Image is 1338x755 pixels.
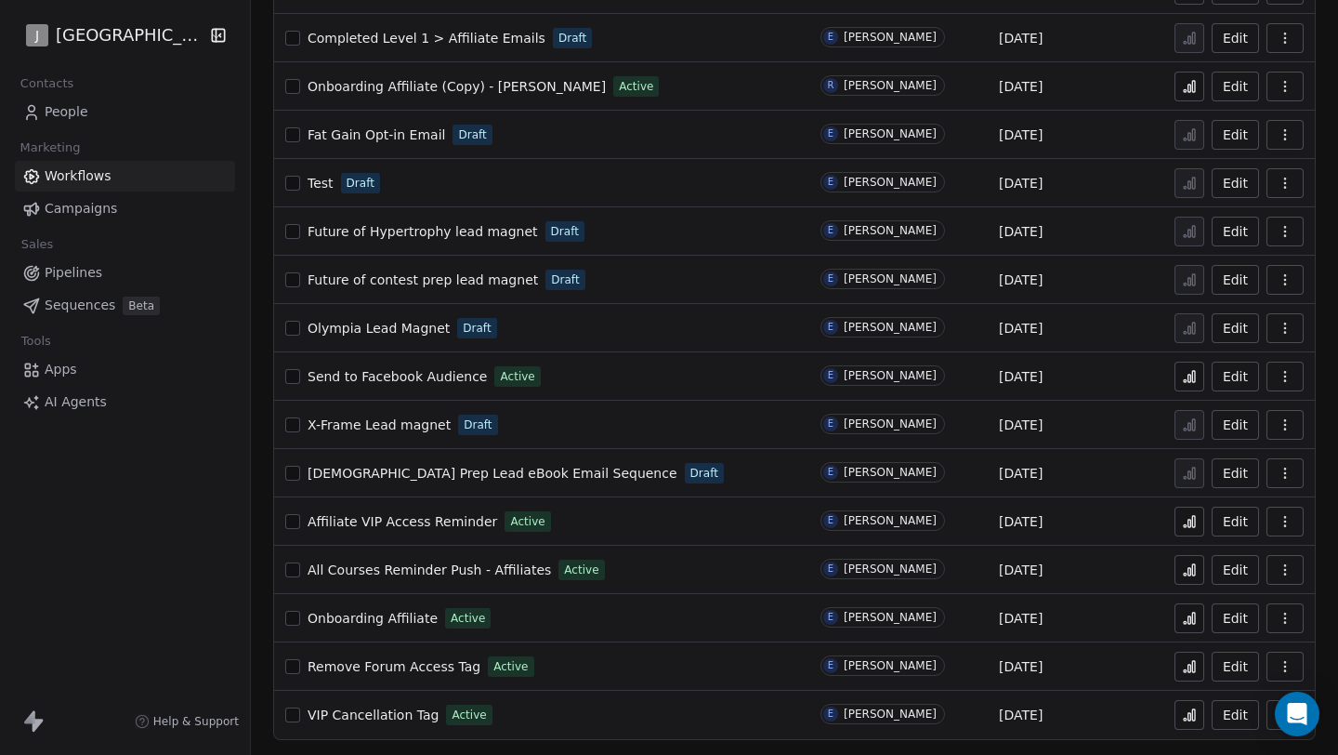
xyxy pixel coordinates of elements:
span: Draft [690,465,718,482]
a: Completed Level 1 > Affiliate Emails [308,29,545,47]
a: X-Frame Lead magnet [308,416,451,434]
div: R [828,78,834,93]
a: AI Agents [15,387,235,417]
span: [DATE] [999,77,1043,96]
div: [PERSON_NAME] [844,224,937,237]
a: Help & Support [135,714,239,729]
span: People [45,102,88,122]
div: E [828,223,833,238]
div: [PERSON_NAME] [844,127,937,140]
div: [PERSON_NAME] [844,321,937,334]
div: [PERSON_NAME] [844,79,937,92]
div: E [828,562,833,576]
button: Edit [1212,603,1259,633]
a: Fat Gain Opt-in Email [308,126,445,144]
div: E [828,417,833,431]
button: Edit [1212,410,1259,440]
a: All Courses Reminder Push - Affiliates [308,561,551,579]
a: Edit [1212,458,1259,488]
span: [DATE] [999,174,1043,192]
a: Pipelines [15,258,235,288]
span: Campaigns [45,199,117,219]
a: Affiliate VIP Access Reminder [308,512,497,531]
a: Workflows [15,161,235,192]
div: [PERSON_NAME] [844,659,937,672]
span: Completed Level 1 > Affiliate Emails [308,31,545,46]
span: [DATE] [999,657,1043,676]
span: Workflows [45,166,111,186]
span: Send to Facebook Audience [308,369,487,384]
div: [PERSON_NAME] [844,272,937,285]
span: Help & Support [153,714,239,729]
span: All Courses Reminder Push - Affiliates [308,563,551,577]
a: Send to Facebook Audience [308,367,487,386]
div: E [828,30,833,45]
a: Edit [1212,362,1259,391]
span: Active [564,562,598,578]
a: Test [308,174,334,192]
span: Tools [13,327,59,355]
button: Edit [1212,120,1259,150]
span: Active [452,707,486,723]
a: Onboarding Affiliate (Copy) - [PERSON_NAME] [308,77,606,96]
button: Edit [1212,652,1259,682]
span: Active [493,658,528,675]
span: Fat Gain Opt-in Email [308,127,445,142]
div: E [828,707,833,722]
div: E [828,368,833,383]
div: E [828,320,833,335]
div: [PERSON_NAME] [844,563,937,576]
span: Beta [123,297,160,315]
span: Draft [463,320,491,337]
span: Future of contest prep lead magnet [308,272,538,287]
span: Future of Hypertrophy lead magnet [308,224,538,239]
a: Apps [15,354,235,385]
a: VIP Cancellation Tag [308,706,439,724]
span: Olympia Lead Magnet [308,321,450,336]
span: [DATE] [999,222,1043,241]
div: [PERSON_NAME] [844,708,937,721]
span: Draft [551,272,579,288]
a: Edit [1212,168,1259,198]
a: Campaigns [15,193,235,224]
span: [DATE] [999,512,1043,531]
a: Edit [1212,313,1259,343]
span: Pipelines [45,263,102,283]
span: AI Agents [45,392,107,412]
div: E [828,175,833,190]
div: [PERSON_NAME] [844,369,937,382]
span: Contacts [12,70,82,98]
a: Future of Hypertrophy lead magnet [308,222,538,241]
span: [DATE] [999,367,1043,386]
span: Sales [13,231,61,258]
button: Edit [1212,23,1259,53]
button: Edit [1212,507,1259,536]
a: Edit [1212,555,1259,585]
div: [PERSON_NAME] [844,514,937,527]
div: Open Intercom Messenger [1275,692,1319,736]
button: Edit [1212,217,1259,246]
div: E [828,126,833,141]
span: [DATE] [999,609,1043,628]
button: Edit [1212,700,1259,730]
button: J[GEOGRAPHIC_DATA] [22,20,198,51]
span: [DATE] [999,29,1043,47]
span: [DATE] [999,464,1043,483]
span: Draft [347,175,374,192]
span: Draft [458,126,486,143]
a: Edit [1212,72,1259,101]
span: J [35,26,39,45]
div: E [828,465,833,480]
span: Affiliate VIP Access Reminder [308,514,497,529]
span: Sequences [45,296,115,315]
a: Edit [1212,265,1259,295]
a: Remove Forum Access Tag [308,657,480,676]
div: [PERSON_NAME] [844,417,937,430]
span: VIP Cancellation Tag [308,708,439,722]
span: [DATE] [999,319,1043,338]
span: Test [308,176,334,191]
